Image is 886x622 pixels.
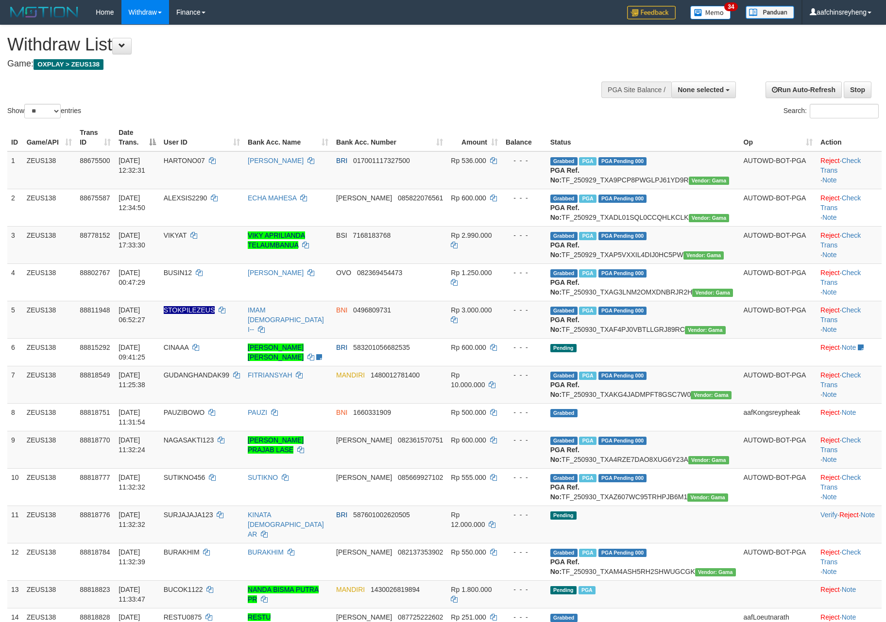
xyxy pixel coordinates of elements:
a: Note [842,409,856,416]
span: Pending [550,511,577,520]
td: 9 [7,431,23,468]
span: 88675500 [80,157,110,164]
a: IMAM [DEMOGRAPHIC_DATA] I-- [248,306,324,333]
span: Copy 0496809731 to clipboard [353,306,391,314]
td: · [817,403,882,431]
span: Grabbed [550,307,578,315]
div: - - - [506,370,543,380]
span: PGA Pending [598,195,647,203]
span: GUDANGHANDAK99 [164,371,229,379]
td: 11 [7,506,23,543]
td: · · [817,431,882,468]
span: Vendor URL: https://trx31.1velocity.biz [695,568,736,576]
a: Reject [820,157,840,164]
span: BRI [336,157,347,164]
div: - - - [506,343,543,352]
span: Vendor URL: https://trx31.1velocity.biz [688,456,729,464]
div: - - - [506,473,543,482]
span: Rp 251.000 [451,613,486,621]
span: [DATE] 12:34:50 [119,194,145,212]
div: - - - [506,193,543,203]
select: Showentries [24,104,61,118]
span: [PERSON_NAME] [336,436,392,444]
th: Bank Acc. Name: activate to sort column ascending [244,124,332,151]
span: [DATE] 06:52:27 [119,306,145,324]
td: aafKongsreypheak [740,403,817,431]
b: PGA Ref. No: [550,241,579,259]
a: Note [822,213,837,221]
td: TF_250929_TXAP5VXXIL4DIJ0HC5PW [546,226,740,263]
span: OVO [336,269,351,277]
span: NAGASAKTI123 [164,436,214,444]
span: Grabbed [550,614,578,622]
span: Grabbed [550,157,578,165]
td: ZEUS138 [23,543,76,580]
span: 88818751 [80,409,110,416]
a: Reject [820,269,840,277]
span: [DATE] 11:32:39 [119,548,145,566]
span: Grabbed [550,195,578,203]
span: Rp 555.000 [451,474,486,481]
span: Grabbed [550,409,578,417]
td: TF_250930_TXAG3LNM2OMXDNBRJR2H [546,263,740,301]
a: Note [822,391,837,398]
span: Copy 583201056682535 to clipboard [353,344,410,351]
span: 88818828 [80,613,110,621]
td: · · [817,226,882,263]
a: Reject [839,511,859,519]
button: None selected [671,82,736,98]
th: Op: activate to sort column ascending [740,124,817,151]
span: Vendor URL: https://trx31.1velocity.biz [687,493,728,502]
a: Note [861,511,875,519]
td: AUTOWD-BOT-PGA [740,468,817,506]
td: AUTOWD-BOT-PGA [740,301,817,338]
span: Rp 600.000 [451,194,486,202]
span: 88675587 [80,194,110,202]
td: AUTOWD-BOT-PGA [740,431,817,468]
div: - - - [506,408,543,417]
div: - - - [506,230,543,240]
td: 10 [7,468,23,506]
span: Rp 2.990.000 [451,231,492,239]
a: Note [842,344,856,351]
span: 88818770 [80,436,110,444]
a: ECHA MAHESA [248,194,296,202]
span: Rp 600.000 [451,436,486,444]
span: PGA Pending [598,549,647,557]
a: [PERSON_NAME] [PERSON_NAME] [248,344,304,361]
span: Marked by aafpengsreynich [579,437,596,445]
th: Trans ID: activate to sort column ascending [76,124,115,151]
span: Marked by aafpengsreynich [579,195,596,203]
span: Grabbed [550,269,578,278]
span: BRI [336,344,347,351]
span: Vendor URL: https://trx31.1velocity.biz [692,289,733,297]
span: SUTIKNO456 [164,474,205,481]
td: · · [817,263,882,301]
div: - - - [506,585,543,594]
img: panduan.png [746,6,794,19]
span: 34 [724,2,737,11]
td: · [817,338,882,366]
span: Copy 085669927102 to clipboard [398,474,443,481]
b: PGA Ref. No: [550,446,579,463]
th: Balance [502,124,546,151]
span: Marked by aafpengsreynich [579,549,596,557]
span: Copy 087725222602 to clipboard [398,613,443,621]
b: PGA Ref. No: [550,483,579,501]
a: Check Trans [820,306,861,324]
span: [PERSON_NAME] [336,194,392,202]
span: Pending [550,344,577,352]
div: - - - [506,435,543,445]
td: ZEUS138 [23,403,76,431]
td: 7 [7,366,23,403]
span: Vendor URL: https://trx31.1velocity.biz [683,251,724,260]
span: 88802767 [80,269,110,277]
b: PGA Ref. No: [550,166,579,184]
span: Copy 082361570751 to clipboard [398,436,443,444]
th: Status [546,124,740,151]
span: Marked by aafpengsreynich [579,474,596,482]
td: ZEUS138 [23,151,76,189]
span: Grabbed [550,372,578,380]
div: - - - [506,510,543,520]
a: Reject [820,344,840,351]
